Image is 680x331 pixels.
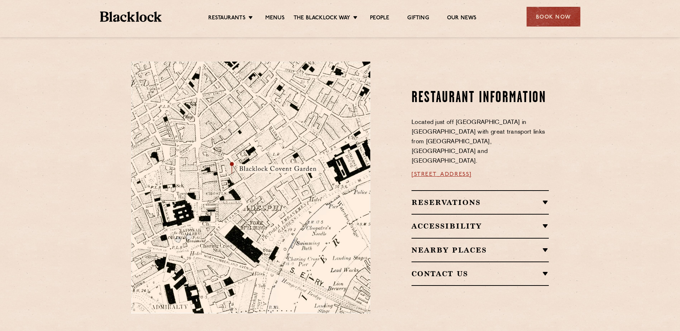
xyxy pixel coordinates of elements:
a: People [370,15,389,23]
h2: Restaurant information [412,89,549,107]
a: Restaurants [208,15,246,23]
img: svg%3E [293,246,394,313]
h2: Accessibility [412,222,549,230]
h2: Nearby Places [412,246,549,254]
a: Gifting [407,15,429,23]
a: Our News [447,15,477,23]
a: [STREET_ADDRESS] [412,172,472,177]
h2: Contact Us [412,269,549,278]
div: Book Now [527,7,580,27]
h2: Reservations [412,198,549,207]
span: Located just off [GEOGRAPHIC_DATA] in [GEOGRAPHIC_DATA] with great transport links from [GEOGRAPH... [412,120,545,164]
a: The Blacklock Way [294,15,350,23]
a: Menus [265,15,285,23]
img: BL_Textured_Logo-footer-cropped.svg [100,11,162,22]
